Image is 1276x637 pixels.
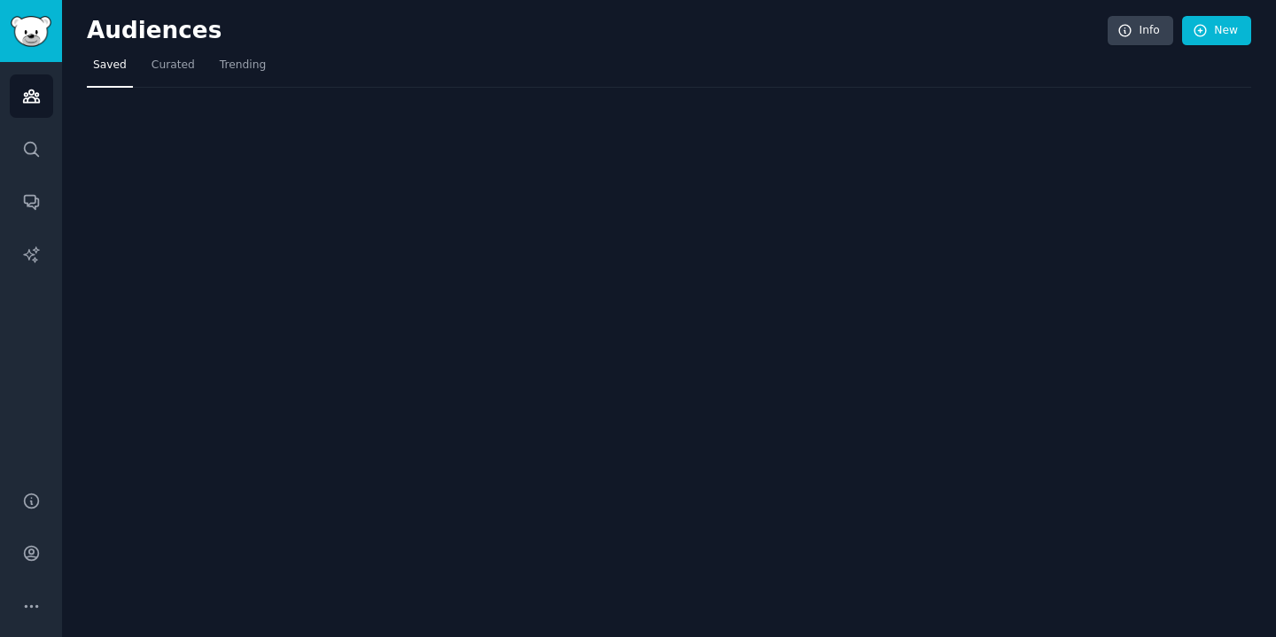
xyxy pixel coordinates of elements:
a: Trending [214,51,272,88]
span: Trending [220,58,266,74]
img: GummySearch logo [11,16,51,47]
a: Curated [145,51,201,88]
span: Saved [93,58,127,74]
span: Curated [152,58,195,74]
a: Info [1108,16,1173,46]
h2: Audiences [87,17,1108,45]
a: Saved [87,51,133,88]
a: New [1182,16,1251,46]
